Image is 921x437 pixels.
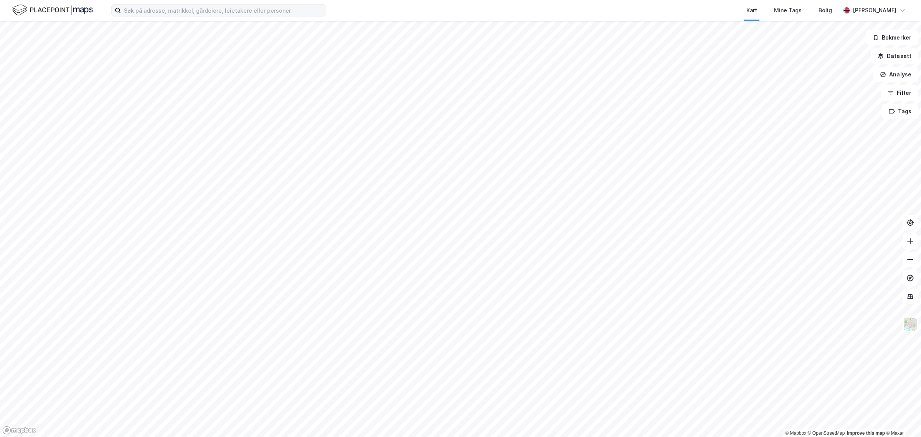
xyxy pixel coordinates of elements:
div: Bolig [819,6,832,15]
div: Kart [746,6,757,15]
button: Analyse [873,67,918,82]
a: Improve this map [847,430,885,436]
a: Mapbox [785,430,806,436]
img: logo.f888ab2527a4732fd821a326f86c7f29.svg [12,3,93,17]
a: OpenStreetMap [808,430,845,436]
button: Filter [881,85,918,101]
div: Kontrollprogram for chat [883,400,921,437]
div: Mine Tags [774,6,802,15]
img: Z [903,317,918,331]
button: Bokmerker [866,30,918,45]
button: Datasett [871,48,918,64]
a: Mapbox homepage [2,426,36,435]
button: Tags [882,104,918,119]
div: [PERSON_NAME] [853,6,896,15]
input: Søk på adresse, matrikkel, gårdeiere, leietakere eller personer [121,5,326,16]
iframe: Chat Widget [883,400,921,437]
